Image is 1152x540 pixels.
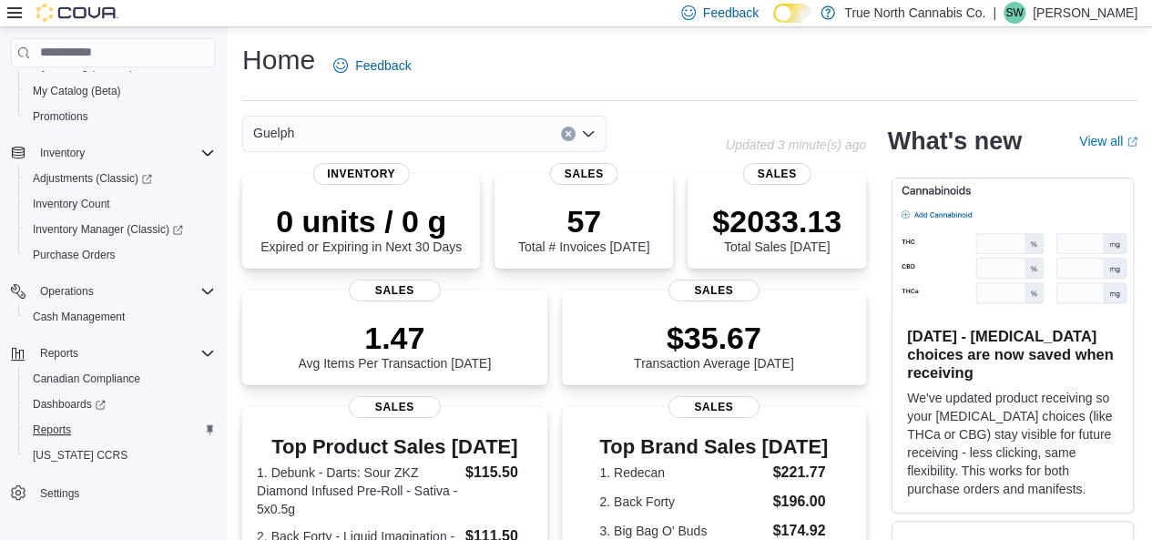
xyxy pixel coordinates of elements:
[33,142,92,164] button: Inventory
[712,203,841,254] div: Total Sales [DATE]
[993,2,996,24] p: |
[25,419,78,441] a: Reports
[33,248,116,262] span: Purchase Orders
[18,217,222,242] a: Inventory Manager (Classic)
[25,306,215,328] span: Cash Management
[25,393,113,415] a: Dashboards
[298,320,491,356] p: 1.47
[25,368,215,390] span: Canadian Compliance
[599,522,765,540] dt: 3. Big Bag O' Buds
[260,203,462,254] div: Expired or Expiring in Next 30 Days
[25,393,215,415] span: Dashboards
[518,203,649,254] div: Total # Invoices [DATE]
[40,346,78,361] span: Reports
[33,397,106,412] span: Dashboards
[634,320,794,371] div: Transaction Average [DATE]
[550,163,618,185] span: Sales
[33,142,215,164] span: Inventory
[907,327,1118,382] h3: [DATE] - [MEDICAL_DATA] choices are now saved when receiving
[18,78,222,104] button: My Catalog (Beta)
[257,464,458,518] dt: 1. Debunk - Darts: Sour ZKZ Diamond Infused Pre-Roll - Sativa - 5x0.5g
[4,279,222,304] button: Operations
[844,2,985,24] p: True North Cannabis Co.
[25,193,117,215] a: Inventory Count
[33,109,88,124] span: Promotions
[726,138,866,152] p: Updated 3 minute(s) ago
[25,80,215,102] span: My Catalog (Beta)
[40,486,79,501] span: Settings
[18,304,222,330] button: Cash Management
[1004,2,1025,24] div: Sarah Wall
[40,284,94,299] span: Operations
[25,193,215,215] span: Inventory Count
[25,106,215,127] span: Promotions
[25,368,148,390] a: Canadian Compliance
[773,23,774,24] span: Dark Mode
[40,146,85,160] span: Inventory
[772,491,828,513] dd: $196.00
[581,127,596,141] button: Open list of options
[18,191,222,217] button: Inventory Count
[25,168,215,189] span: Adjustments (Classic)
[33,342,86,364] button: Reports
[25,219,190,240] a: Inventory Manager (Classic)
[33,372,140,386] span: Canadian Compliance
[33,280,215,302] span: Operations
[349,396,440,418] span: Sales
[298,320,491,371] div: Avg Items Per Transaction [DATE]
[743,163,811,185] span: Sales
[1005,2,1023,24] span: SW
[4,341,222,366] button: Reports
[36,4,118,22] img: Cova
[25,419,215,441] span: Reports
[33,481,215,504] span: Settings
[25,306,132,328] a: Cash Management
[242,42,315,78] h1: Home
[599,464,765,482] dt: 1. Redecan
[668,280,760,301] span: Sales
[18,443,222,468] button: [US_STATE] CCRS
[1079,134,1137,148] a: View allExternal link
[18,392,222,417] a: Dashboards
[25,106,96,127] a: Promotions
[18,242,222,268] button: Purchase Orders
[257,436,533,458] h3: Top Product Sales [DATE]
[634,320,794,356] p: $35.67
[888,127,1022,156] h2: What's new
[25,444,215,466] span: Washington CCRS
[355,56,411,75] span: Feedback
[33,448,127,463] span: [US_STATE] CCRS
[25,168,159,189] a: Adjustments (Classic)
[349,280,440,301] span: Sales
[25,219,215,240] span: Inventory Manager (Classic)
[25,80,128,102] a: My Catalog (Beta)
[773,4,811,23] input: Dark Mode
[599,493,765,511] dt: 2. Back Forty
[907,389,1118,498] p: We've updated product receiving so your [MEDICAL_DATA] choices (like THCa or CBG) stay visible fo...
[33,342,215,364] span: Reports
[253,122,294,144] span: Guelph
[33,222,183,237] span: Inventory Manager (Classic)
[312,163,410,185] span: Inventory
[33,197,110,211] span: Inventory Count
[25,244,123,266] a: Purchase Orders
[326,47,418,84] a: Feedback
[33,310,125,324] span: Cash Management
[25,444,135,466] a: [US_STATE] CCRS
[703,4,759,22] span: Feedback
[18,366,222,392] button: Canadian Compliance
[561,127,576,141] button: Clear input
[4,140,222,166] button: Inventory
[18,166,222,191] a: Adjustments (Classic)
[465,462,533,484] dd: $115.50
[668,396,760,418] span: Sales
[25,244,215,266] span: Purchase Orders
[518,203,649,239] p: 57
[712,203,841,239] p: $2033.13
[260,203,462,239] p: 0 units / 0 g
[1127,137,1137,148] svg: External link
[33,84,121,98] span: My Catalog (Beta)
[18,417,222,443] button: Reports
[33,423,71,437] span: Reports
[772,462,828,484] dd: $221.77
